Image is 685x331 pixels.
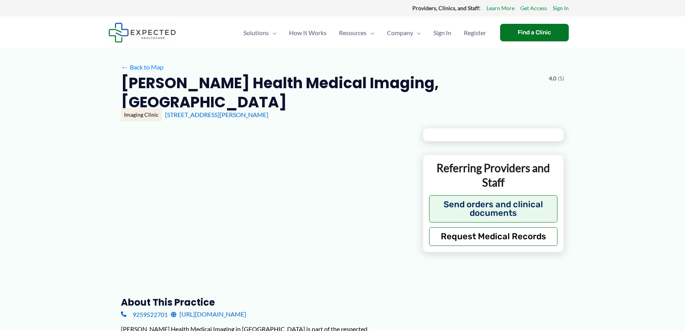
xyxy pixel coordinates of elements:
[367,19,374,46] span: Menu Toggle
[433,19,451,46] span: Sign In
[243,19,269,46] span: Solutions
[464,19,486,46] span: Register
[121,63,128,71] span: ←
[486,3,515,13] a: Learn More
[121,61,163,73] a: ←Back to Map
[500,24,569,41] a: Find a Clinic
[387,19,413,46] span: Company
[520,3,547,13] a: Get Access
[171,308,246,320] a: [URL][DOMAIN_NAME]
[412,5,481,11] strong: Providers, Clinics, and Staff:
[458,19,492,46] a: Register
[429,195,557,222] button: Send orders and clinical documents
[237,19,492,46] nav: Primary Site Navigation
[549,73,556,84] span: 4.0
[339,19,367,46] span: Resources
[413,19,421,46] span: Menu Toggle
[553,3,569,13] a: Sign In
[121,308,168,320] a: 9259522701
[427,19,458,46] a: Sign In
[558,73,564,84] span: (5)
[289,19,327,46] span: How It Works
[108,23,176,43] img: Expected Healthcare Logo - side, dark font, small
[269,19,277,46] span: Menu Toggle
[165,111,268,118] a: [STREET_ADDRESS][PERSON_NAME]
[121,108,162,121] div: Imaging Clinic
[429,161,557,189] p: Referring Providers and Staff
[429,227,557,246] button: Request Medical Records
[121,296,410,308] h3: About this practice
[283,19,333,46] a: How It Works
[381,19,427,46] a: CompanyMenu Toggle
[121,73,543,112] h2: [PERSON_NAME] Health Medical Imaging, [GEOGRAPHIC_DATA]
[237,19,283,46] a: SolutionsMenu Toggle
[333,19,381,46] a: ResourcesMenu Toggle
